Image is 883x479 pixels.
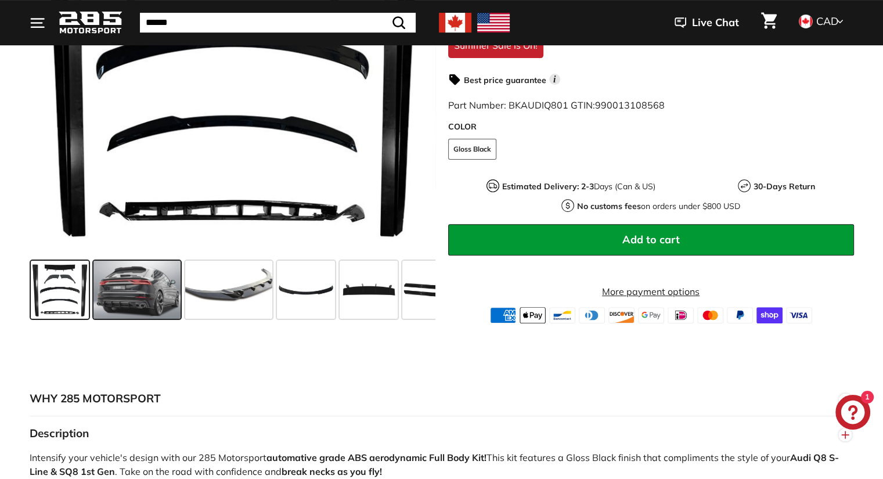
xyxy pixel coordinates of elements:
img: apple_pay [520,307,546,323]
inbox-online-store-chat: Shopify online store chat [832,395,874,433]
img: american_express [490,307,516,323]
button: WHY 285 MOTORSPORT [30,381,854,416]
span: Live Chat [692,15,739,30]
p: Days (Can & US) [502,181,655,193]
strong: break necks as you fly! [282,466,382,477]
img: visa [786,307,812,323]
p: on orders under $800 USD [577,200,740,213]
img: paypal [727,307,753,323]
span: Part Number: BKAUDIQ801 GTIN: [448,99,665,111]
button: Live Chat [659,8,754,37]
img: google_pay [638,307,664,323]
strong: Best price guarantee [464,75,546,85]
input: Search [140,13,416,33]
img: shopify_pay [756,307,783,323]
img: diners_club [579,307,605,323]
strong: 30-Days Return [754,181,815,192]
button: Description [30,416,854,451]
span: i [549,74,560,85]
img: discover [608,307,635,323]
strong: automative grade ABS aerodynamic Full Body Kit! [266,452,486,463]
img: bancontact [549,307,575,323]
span: 990013108568 [595,99,665,111]
span: CAD [816,15,838,28]
strong: No customs fees [577,201,641,211]
strong: Estimated Delivery: 2-3 [502,181,594,192]
a: More payment options [448,284,854,298]
a: Cart [754,3,784,42]
img: Logo_285_Motorsport_areodynamics_components [59,9,122,37]
span: Add to cart [622,233,680,246]
button: Add to cart [448,224,854,255]
img: master [697,307,723,323]
label: COLOR [448,121,854,133]
img: ideal [668,307,694,323]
